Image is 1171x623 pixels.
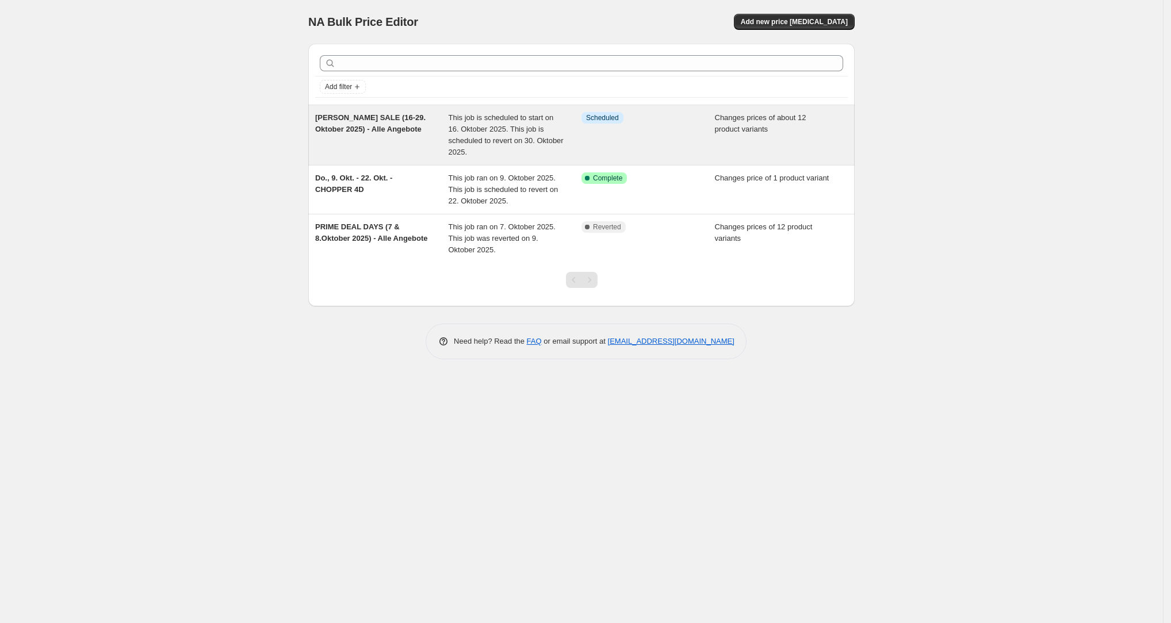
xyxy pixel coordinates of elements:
button: Add filter [320,80,366,94]
span: Add new price [MEDICAL_DATA] [741,17,848,26]
span: Scheduled [586,113,619,122]
a: FAQ [527,337,542,345]
button: Add new price [MEDICAL_DATA] [734,14,855,30]
span: PRIME DEAL DAYS (7 & 8.Oktober 2025) - Alle Angebote [315,222,428,243]
span: This job is scheduled to start on 16. Oktober 2025. This job is scheduled to revert on 30. Oktobe... [449,113,564,156]
span: or email support at [542,337,608,345]
span: Complete [593,174,622,183]
span: Reverted [593,222,621,232]
span: [PERSON_NAME] SALE (16-29. Oktober 2025) - Alle Angebote [315,113,426,133]
span: Changes prices of 12 product variants [715,222,813,243]
a: [EMAIL_ADDRESS][DOMAIN_NAME] [608,337,734,345]
span: This job ran on 9. Oktober 2025. This job is scheduled to revert on 22. Oktober 2025. [449,174,558,205]
span: NA Bulk Price Editor [308,16,418,28]
span: Add filter [325,82,352,91]
nav: Pagination [566,272,598,288]
span: Changes prices of about 12 product variants [715,113,806,133]
span: This job ran on 7. Oktober 2025. This job was reverted on 9. Oktober 2025. [449,222,556,254]
span: Need help? Read the [454,337,527,345]
span: Do., 9. Okt. - 22. Okt. - CHOPPER 4D [315,174,392,194]
span: Changes price of 1 product variant [715,174,829,182]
